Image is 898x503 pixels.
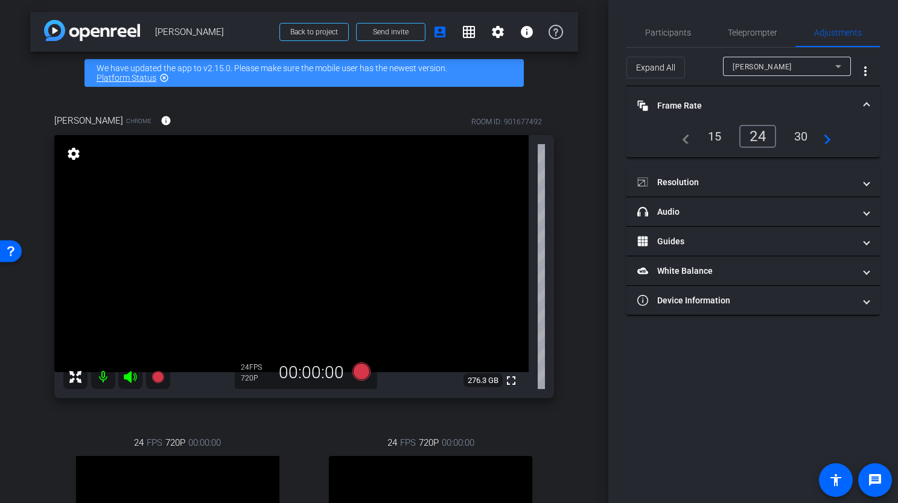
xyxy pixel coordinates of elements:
[126,116,151,125] span: Chrome
[626,86,880,125] mat-expansion-panel-header: Frame Rate
[134,436,144,449] span: 24
[699,126,731,147] div: 15
[637,206,855,218] mat-panel-title: Audio
[161,115,171,126] mat-icon: info
[54,114,123,127] span: [PERSON_NAME]
[84,59,524,87] div: We have updated the app to v2.15.0. Please make sure the mobile user has the newest version.
[814,28,862,37] span: Adjustments
[626,57,685,78] button: Expand All
[491,25,505,39] mat-icon: settings
[728,28,777,37] span: Teleprompter
[626,168,880,197] mat-expansion-panel-header: Resolution
[817,129,831,144] mat-icon: navigate_next
[851,57,880,86] button: More Options for Adjustments Panel
[373,27,409,37] span: Send invite
[637,294,855,307] mat-panel-title: Device Information
[637,235,855,248] mat-panel-title: Guides
[868,473,882,487] mat-icon: message
[637,265,855,277] mat-panel-title: White Balance
[188,436,221,449] span: 00:00:00
[356,23,425,41] button: Send invite
[829,473,843,487] mat-icon: accessibility
[626,256,880,285] mat-expansion-panel-header: White Balance
[733,63,792,71] span: [PERSON_NAME]
[504,373,518,388] mat-icon: fullscreen
[249,363,262,372] span: FPS
[241,362,271,372] div: 24
[626,125,880,157] div: Frame Rate
[433,25,447,39] mat-icon: account_box
[645,28,691,37] span: Participants
[626,197,880,226] mat-expansion-panel-header: Audio
[290,28,338,36] span: Back to project
[165,436,185,449] span: 720P
[442,436,474,449] span: 00:00:00
[858,64,873,78] mat-icon: more_vert
[463,373,503,388] span: 276.3 GB
[739,125,776,148] div: 24
[785,126,817,147] div: 30
[97,73,156,83] a: Platform Status
[279,23,349,41] button: Back to project
[675,129,690,144] mat-icon: navigate_before
[65,147,82,161] mat-icon: settings
[471,116,542,127] div: ROOM ID: 901677492
[400,436,416,449] span: FPS
[271,362,352,383] div: 00:00:00
[44,20,140,41] img: app-logo
[636,56,675,79] span: Expand All
[147,436,162,449] span: FPS
[637,100,855,112] mat-panel-title: Frame Rate
[520,25,534,39] mat-icon: info
[637,176,855,189] mat-panel-title: Resolution
[159,73,169,83] mat-icon: highlight_off
[387,436,397,449] span: 24
[155,20,272,44] span: [PERSON_NAME]
[419,436,439,449] span: 720P
[241,373,271,383] div: 720P
[626,227,880,256] mat-expansion-panel-header: Guides
[462,25,476,39] mat-icon: grid_on
[626,286,880,315] mat-expansion-panel-header: Device Information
